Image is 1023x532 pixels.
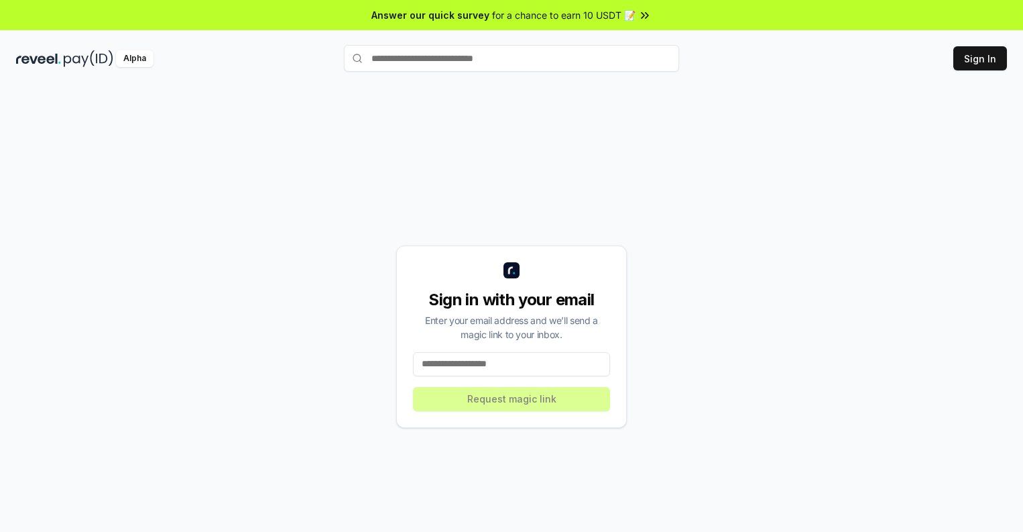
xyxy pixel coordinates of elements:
[413,313,610,341] div: Enter your email address and we’ll send a magic link to your inbox.
[503,262,520,278] img: logo_small
[492,8,636,22] span: for a chance to earn 10 USDT 📝
[413,289,610,311] div: Sign in with your email
[371,8,489,22] span: Answer our quick survey
[116,50,154,67] div: Alpha
[953,46,1007,70] button: Sign In
[64,50,113,67] img: pay_id
[16,50,61,67] img: reveel_dark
